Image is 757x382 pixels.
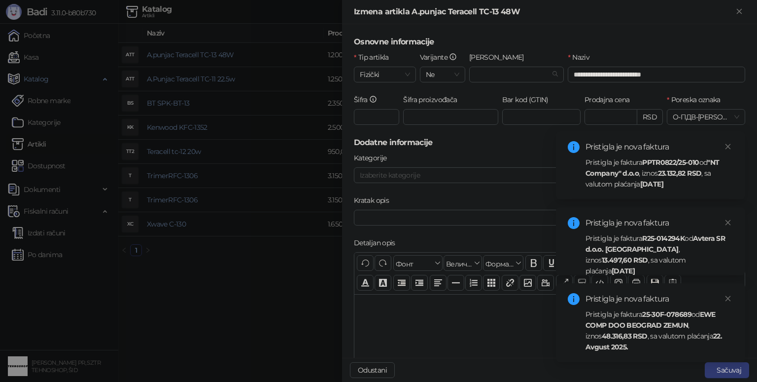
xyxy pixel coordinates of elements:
[705,362,749,378] button: Sačuvaj
[447,275,464,291] button: Хоризонтална линија
[585,94,636,105] label: Prodajna cena
[350,362,395,378] button: Odustani
[475,67,550,82] input: Robna marka
[733,6,745,18] button: Zatvori
[519,275,536,291] button: Слика
[637,109,663,125] div: RSD
[568,67,745,82] input: Naziv
[502,275,518,291] button: Веза
[375,275,391,291] button: Боја позадине
[642,310,691,319] strong: 25-30F-078689
[568,52,595,63] label: Naziv
[585,157,733,190] div: Pristigla je faktura od , iznos , sa valutom plaćanja
[483,275,500,291] button: Табела
[585,233,733,276] div: Pristigla je faktura od , iznos , sa valutom plaćanja
[354,153,393,163] label: Kategorije
[568,293,580,305] span: info-circle
[585,217,733,229] div: Pristigla je nova faktura
[354,137,745,149] h5: Dodatne informacije
[667,94,726,105] label: Poreska oznaka
[525,255,542,271] button: Подебљано
[640,180,663,189] strong: [DATE]
[723,141,733,152] a: Close
[502,109,581,125] input: Bar kod (GTIN)
[602,332,648,341] strong: 48.316,83 RSD
[403,109,498,125] input: Šifra proizvođača
[420,52,463,63] label: Varijante
[568,217,580,229] span: info-circle
[354,52,395,63] label: Tip artikla
[673,110,739,124] span: О-ПДВ - [PERSON_NAME] ( 20,00 %)
[642,234,685,243] strong: R25-014294K
[483,255,523,271] button: Формати
[354,195,395,206] label: Kratak opis
[360,67,410,82] span: Fizički
[354,36,745,48] h5: Osnovne informacije
[723,293,733,304] a: Close
[724,143,731,150] span: close
[724,219,731,226] span: close
[537,275,554,291] button: Видео
[585,141,733,153] div: Pristigla je nova faktura
[403,94,463,105] label: Šifra proizvođača
[602,256,648,265] strong: 13.497,60 RSD
[568,141,580,153] span: info-circle
[642,158,699,167] strong: PPTR0822/25-010
[465,275,482,291] button: Листа
[723,217,733,228] a: Close
[612,267,635,275] strong: [DATE]
[585,309,733,352] div: Pristigla je faktura od , iznos , sa valutom plaćanja
[444,255,482,271] button: Величина
[585,310,716,330] strong: EWE COMP DOO BEOGRAD ZEMUN
[658,169,702,178] strong: 23.132,82 RSD
[430,275,447,291] button: Поравнање
[469,52,530,63] label: Robna marka
[411,275,428,291] button: Увлачење
[354,237,401,248] label: Detaljan opis
[357,255,374,271] button: Поврати
[585,293,733,305] div: Pristigla je nova faktura
[426,67,459,82] span: Ne
[357,275,374,291] button: Боја текста
[393,275,410,291] button: Извлачење
[724,295,731,302] span: close
[502,94,554,105] label: Bar kod (GTIN)
[375,255,391,271] button: Понови
[543,255,560,271] button: Подвучено
[354,94,383,105] label: Šifra
[354,210,745,226] input: Kratak opis
[393,255,443,271] button: Фонт
[354,6,733,18] div: Izmena artikla A.punjac Teracell TC-13 48W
